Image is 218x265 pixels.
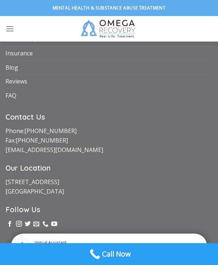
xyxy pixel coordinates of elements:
[5,47,33,61] a: Insurance
[25,221,31,227] a: Follow on Twitter
[77,16,141,42] img: Omega Recovery
[5,89,16,103] a: FAQ
[5,61,18,75] a: Blog
[16,221,22,227] a: Follow on Instagram
[24,127,77,135] a: [PHONE_NUMBER]
[5,112,45,121] strong: Contact Us
[5,162,213,174] h3: Our Location
[5,126,213,155] p: Phone: Fax:
[5,75,27,89] a: Reviews
[16,136,68,144] a: [PHONE_NUMBER]
[43,221,48,227] a: Call us
[33,221,39,227] a: Send us an email
[5,146,103,154] a: [EMAIL_ADDRESS][DOMAIN_NAME]
[102,249,131,260] span: Call Now
[5,178,64,195] a: [STREET_ADDRESS][GEOGRAPHIC_DATA]
[53,5,166,11] strong: Mental Health & Substance Abuse Treatment
[5,204,213,215] h3: Follow Us
[4,238,29,260] iframe: reCAPTCHA
[7,221,13,227] a: Follow on Facebook
[5,20,14,38] a: Menu
[51,221,57,227] a: Follow on YouTube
